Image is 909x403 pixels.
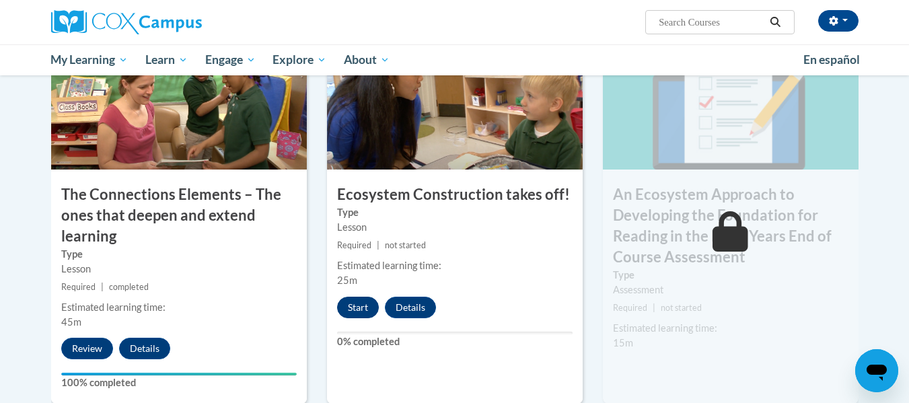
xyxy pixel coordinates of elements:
[603,184,859,267] h3: An Ecosystem Approach to Developing the Foundation for Reading in the Early Years End of Course A...
[61,373,297,375] div: Your progress
[855,349,898,392] iframe: Button to launch messaging window
[42,44,137,75] a: My Learning
[205,52,256,68] span: Engage
[61,338,113,359] button: Review
[61,262,297,277] div: Lesson
[613,321,848,336] div: Estimated learning time:
[657,14,765,30] input: Search Courses
[145,52,188,68] span: Learn
[196,44,264,75] a: Engage
[385,297,436,318] button: Details
[61,247,297,262] label: Type
[661,303,702,313] span: not started
[377,240,379,250] span: |
[51,35,307,170] img: Course Image
[51,10,307,34] a: Cox Campus
[327,35,583,170] img: Course Image
[61,316,81,328] span: 45m
[51,10,202,34] img: Cox Campus
[119,338,170,359] button: Details
[613,337,633,349] span: 15m
[803,52,860,67] span: En español
[337,274,357,286] span: 25m
[109,282,149,292] span: completed
[327,184,583,205] h3: Ecosystem Construction takes off!
[795,46,869,74] a: En español
[337,258,573,273] div: Estimated learning time:
[272,52,326,68] span: Explore
[61,300,297,315] div: Estimated learning time:
[31,44,879,75] div: Main menu
[335,44,398,75] a: About
[765,14,785,30] button: Search
[337,240,371,250] span: Required
[61,375,297,390] label: 100% completed
[337,297,379,318] button: Start
[613,303,647,313] span: Required
[344,52,390,68] span: About
[653,303,655,313] span: |
[603,35,859,170] img: Course Image
[61,282,96,292] span: Required
[51,184,307,246] h3: The Connections Elements – The ones that deepen and extend learning
[818,10,859,32] button: Account Settings
[385,240,426,250] span: not started
[337,220,573,235] div: Lesson
[264,44,335,75] a: Explore
[613,283,848,297] div: Assessment
[137,44,196,75] a: Learn
[337,205,573,220] label: Type
[101,282,104,292] span: |
[613,268,848,283] label: Type
[50,52,128,68] span: My Learning
[337,334,573,349] label: 0% completed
